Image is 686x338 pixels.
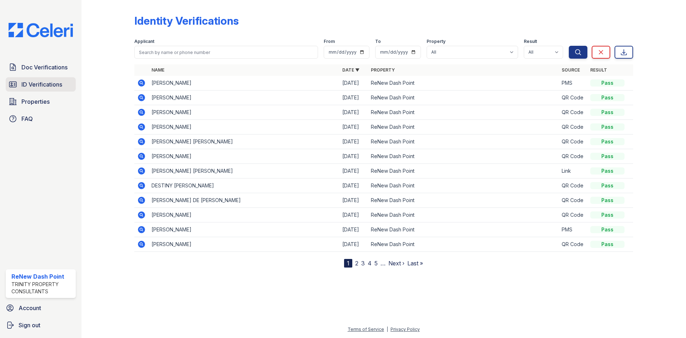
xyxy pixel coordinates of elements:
span: Account [19,304,41,312]
td: [DATE] [339,76,368,90]
div: Pass [590,79,625,87]
div: Pass [590,197,625,204]
span: FAQ [21,114,33,123]
td: ReNew Dash Point [368,208,559,222]
label: Property [427,39,446,44]
td: ReNew Dash Point [368,222,559,237]
label: To [375,39,381,44]
td: QR Code [559,120,587,134]
td: [DATE] [339,120,368,134]
td: ReNew Dash Point [368,149,559,164]
td: ReNew Dash Point [368,90,559,105]
a: Properties [6,94,76,109]
td: QR Code [559,149,587,164]
td: [DATE] [339,164,368,178]
div: Pass [590,241,625,248]
td: ReNew Dash Point [368,105,559,120]
td: [DATE] [339,134,368,149]
td: [PERSON_NAME] [149,76,339,90]
a: 4 [368,260,372,267]
a: Doc Verifications [6,60,76,74]
div: Pass [590,138,625,145]
td: QR Code [559,193,587,208]
label: Applicant [134,39,154,44]
span: … [381,259,386,268]
a: Next › [388,260,404,267]
div: Pass [590,211,625,219]
td: QR Code [559,105,587,120]
a: Account [3,301,79,315]
td: [DATE] [339,208,368,222]
td: [DATE] [339,178,368,193]
td: ReNew Dash Point [368,193,559,208]
td: ReNew Dash Point [368,120,559,134]
td: PMS [559,222,587,237]
td: [DATE] [339,193,368,208]
td: [DATE] [339,237,368,252]
td: QR Code [559,178,587,193]
a: Property [371,67,395,73]
a: Source [562,67,580,73]
a: Privacy Policy [391,327,420,332]
label: Result [524,39,537,44]
td: QR Code [559,237,587,252]
td: [PERSON_NAME] DE [PERSON_NAME] [149,193,339,208]
div: Trinity Property Consultants [11,281,73,295]
div: Pass [590,167,625,175]
td: [DATE] [339,90,368,105]
div: Pass [590,94,625,101]
td: [PERSON_NAME] [149,120,339,134]
span: ID Verifications [21,80,62,89]
a: Terms of Service [348,327,384,332]
td: Link [559,164,587,178]
td: PMS [559,76,587,90]
span: Sign out [19,321,40,329]
a: 3 [361,260,365,267]
div: Pass [590,123,625,131]
div: Pass [590,109,625,116]
td: [PERSON_NAME] [149,237,339,252]
td: [DATE] [339,149,368,164]
td: [DATE] [339,105,368,120]
a: FAQ [6,112,76,126]
div: Pass [590,226,625,233]
td: [PERSON_NAME] [149,105,339,120]
td: [PERSON_NAME] [149,222,339,237]
span: Properties [21,97,50,106]
td: [PERSON_NAME] [149,90,339,105]
td: ReNew Dash Point [368,237,559,252]
td: [PERSON_NAME] [149,208,339,222]
td: QR Code [559,208,587,222]
a: 5 [374,260,378,267]
a: Sign out [3,318,79,332]
a: ID Verifications [6,77,76,92]
span: Doc Verifications [21,63,68,72]
a: Result [590,67,607,73]
td: [DATE] [339,222,368,237]
td: ReNew Dash Point [368,178,559,193]
label: From [324,39,335,44]
td: [PERSON_NAME] [PERSON_NAME] [149,164,339,178]
td: ReNew Dash Point [368,134,559,149]
a: Last » [407,260,423,267]
a: 2 [355,260,358,267]
td: DESTINY [PERSON_NAME] [149,178,339,193]
td: QR Code [559,134,587,149]
td: ReNew Dash Point [368,76,559,90]
div: Pass [590,182,625,189]
a: Name [151,67,164,73]
div: Pass [590,153,625,160]
input: Search by name or phone number [134,46,318,59]
a: Date ▼ [342,67,359,73]
div: | [387,327,388,332]
td: [PERSON_NAME] [149,149,339,164]
img: CE_Logo_Blue-a8612792a0a2168367f1c8372b55b34899dd931a85d93a1a3d3e32e68fde9ad4.png [3,23,79,37]
td: [PERSON_NAME] [PERSON_NAME] [149,134,339,149]
div: ReNew Dash Point [11,272,73,281]
td: ReNew Dash Point [368,164,559,178]
td: QR Code [559,90,587,105]
div: Identity Verifications [134,14,239,27]
div: 1 [344,259,352,268]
